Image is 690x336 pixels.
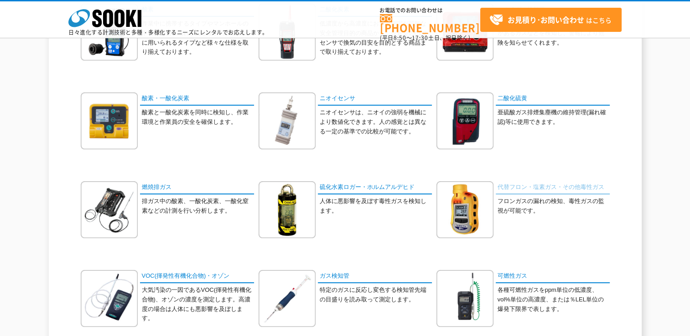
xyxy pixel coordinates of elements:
span: 17:30 [412,34,428,42]
img: 可燃性ガス [436,270,493,327]
img: ニオイセンサ [259,92,316,149]
p: 日々進化する計測技術と多種・多様化するニーズにレンタルでお応えします。 [68,30,268,35]
p: 亜硫酸ガス排煙集塵機の維持管理(漏れ確認)等に使用できます。 [498,108,610,127]
p: 排ガス中の酸素、一酸化炭素、一酸化窒素などの計測を行い分析します。 [142,197,254,216]
img: 酸素・一酸化炭素 [81,92,138,149]
a: お見積り･お問い合わせはこちら [480,8,622,32]
img: 代替フロン・塩素ガス・その他毒性ガス [436,181,493,238]
p: 酸素と一酸化炭素を同時に検知し、作業環境と作業員の安全を確保します。 [142,108,254,127]
a: 代替フロン・塩素ガス・その他毒性ガス [496,181,610,194]
img: 硫化水素ロガー・ホルムアルデヒド [259,181,316,238]
strong: お見積り･お問い合わせ [508,14,584,25]
span: お電話でのお問い合わせは [380,8,480,13]
a: 燃焼排ガス [140,181,254,194]
a: VOC(揮発性有機化合物)・オゾン [140,270,254,283]
a: 可燃性ガス [496,270,610,283]
p: 特定のガスに反応し変色する検知管先端の目盛りを読み取って測定します。 [320,285,432,305]
img: 二酸化硫黄 [436,92,493,149]
a: [PHONE_NUMBER] [380,14,480,33]
a: 酸素・一酸化炭素 [140,92,254,106]
img: VOC(揮発性有機化合物)・オゾン [81,270,138,327]
span: (平日 ～ 土日、祝日除く) [380,34,470,42]
p: 各種可燃性ガスをppm単位の低濃度、vol%単位の高濃度、または％LEL単位の爆発下限界で表します。 [498,285,610,314]
a: ガス検知管 [318,270,432,283]
p: ニオイセンサは、ニオイの強弱を機械により数値化できます。人の感覚とは異なる一定の基準での比較が可能です。 [320,108,432,136]
span: 8:50 [394,34,406,42]
img: 燃焼排ガス [81,181,138,238]
p: 大気汚染の一因であるVOC(揮発性有機化合物)、オゾンの濃度を測定します。高濃度の場合は人体にも悪影響を及ぼします。 [142,285,254,323]
p: 人体に悪影響を及ぼす毒性ガスを検知します。 [320,197,432,216]
a: ニオイセンサ [318,92,432,106]
img: ガス検知管 [259,270,316,327]
a: 二酸化硫黄 [496,92,610,106]
a: 硫化水素ロガー・ホルムアルデヒド [318,181,432,194]
span: はこちら [489,13,612,27]
p: フロンガスの漏れの検知、毒性ガスの監視が可能です。 [498,197,610,216]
